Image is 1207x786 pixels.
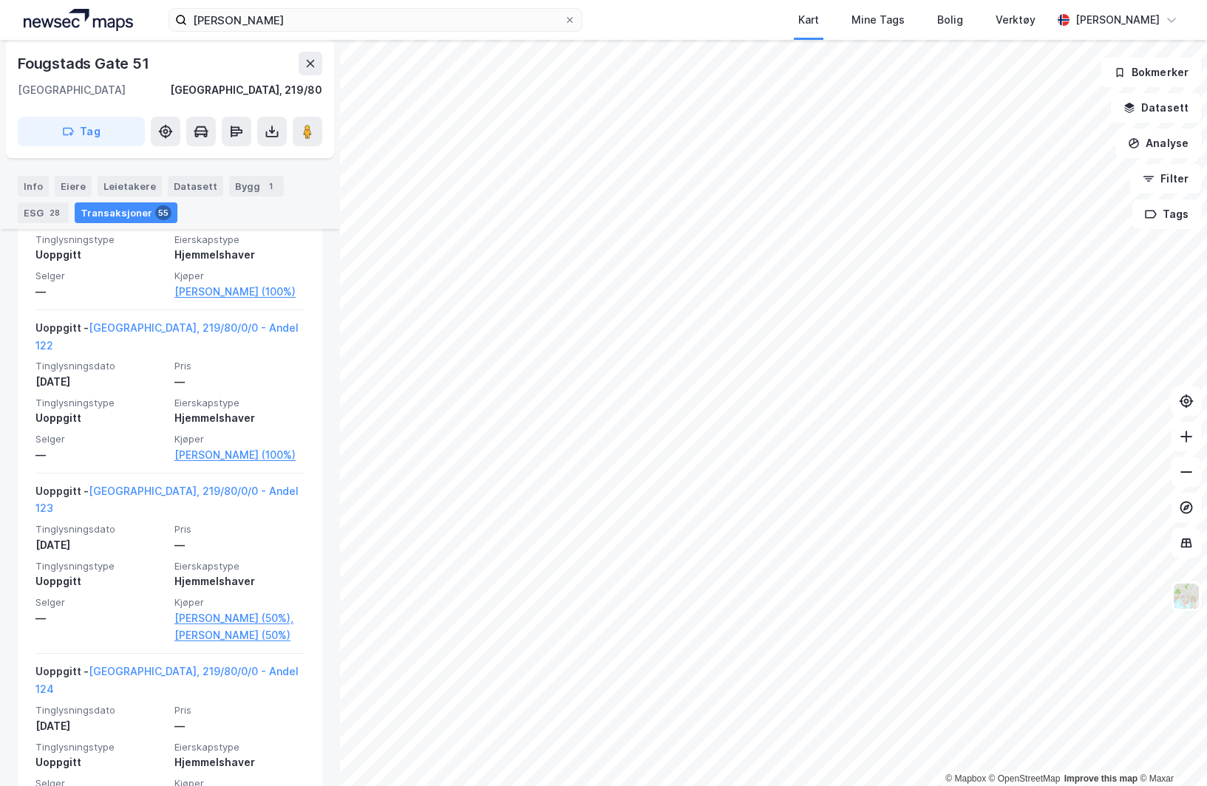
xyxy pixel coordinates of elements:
[174,741,305,753] span: Eierskapstype
[35,741,166,753] span: Tinglysningstype
[35,321,299,352] a: [GEOGRAPHIC_DATA], 219/80/0/0 - Andel 122
[174,360,305,372] span: Pris
[35,523,166,536] span: Tinglysningsdato
[35,560,166,573] span: Tinglysningstype
[35,704,166,717] span: Tinglysningsdato
[35,270,166,282] span: Selger
[174,433,305,445] span: Kjøper
[174,373,305,391] div: —
[35,397,166,409] span: Tinglysningstype
[174,626,305,644] a: [PERSON_NAME] (50%)
[1133,715,1207,786] div: Kontrollprogram for chat
[1111,93,1201,123] button: Datasett
[55,176,92,196] div: Eiere
[174,233,305,246] span: Eierskapstype
[798,11,819,29] div: Kart
[174,560,305,573] span: Eierskapstype
[35,433,166,445] span: Selger
[174,536,305,554] div: —
[35,360,166,372] span: Tinglysningsdato
[18,202,69,223] div: ESG
[155,205,171,220] div: 55
[1172,582,1200,610] img: Z
[98,176,162,196] div: Leietakere
[35,482,305,524] div: Uoppgitt -
[263,179,278,194] div: 1
[35,596,166,609] span: Selger
[47,205,63,220] div: 28
[174,523,305,536] span: Pris
[35,665,299,695] a: [GEOGRAPHIC_DATA], 219/80/0/0 - Andel 124
[174,270,305,282] span: Kjøper
[18,81,126,99] div: [GEOGRAPHIC_DATA]
[35,319,305,360] div: Uoppgitt -
[174,246,305,264] div: Hjemmelshaver
[1130,164,1201,194] button: Filter
[174,397,305,409] span: Eierskapstype
[174,704,305,717] span: Pris
[989,773,1061,784] a: OpenStreetMap
[24,9,133,31] img: logo.a4113a55bc3d86da70a041830d287a7e.svg
[1132,199,1201,229] button: Tags
[35,373,166,391] div: [DATE]
[18,52,152,75] div: Fougstads Gate 51
[35,283,166,301] div: —
[174,717,305,735] div: —
[35,609,166,627] div: —
[35,233,166,246] span: Tinglysningstype
[1064,773,1138,784] a: Improve this map
[945,773,986,784] a: Mapbox
[174,283,305,301] a: [PERSON_NAME] (100%)
[35,717,166,735] div: [DATE]
[35,485,299,515] a: [GEOGRAPHIC_DATA], 219/80/0/0 - Andel 123
[35,573,166,590] div: Uoppgitt
[35,409,166,427] div: Uoppgitt
[174,596,305,609] span: Kjøper
[174,446,305,464] a: [PERSON_NAME] (100%)
[35,536,166,554] div: [DATE]
[18,117,145,146] button: Tag
[35,753,166,771] div: Uoppgitt
[851,11,905,29] div: Mine Tags
[35,446,166,464] div: —
[35,663,305,704] div: Uoppgitt -
[1133,715,1207,786] iframe: Chat Widget
[1101,58,1201,87] button: Bokmerker
[18,176,49,196] div: Info
[187,9,564,31] input: Søk på adresse, matrikkel, gårdeiere, leietakere eller personer
[229,176,284,196] div: Bygg
[996,11,1036,29] div: Verktøy
[174,753,305,771] div: Hjemmelshaver
[1075,11,1160,29] div: [PERSON_NAME]
[1115,129,1201,158] button: Analyse
[75,202,177,223] div: Transaksjoner
[170,81,322,99] div: [GEOGRAPHIC_DATA], 219/80
[174,609,305,627] a: [PERSON_NAME] (50%),
[35,246,166,264] div: Uoppgitt
[174,409,305,427] div: Hjemmelshaver
[937,11,963,29] div: Bolig
[168,176,223,196] div: Datasett
[174,573,305,590] div: Hjemmelshaver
